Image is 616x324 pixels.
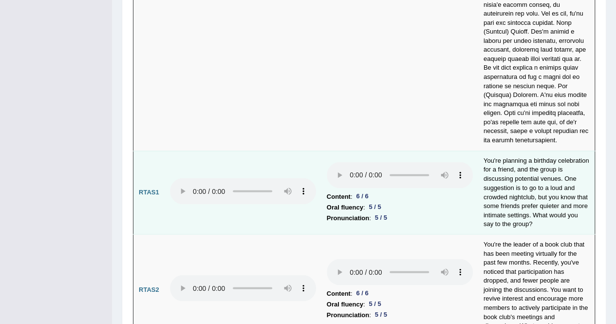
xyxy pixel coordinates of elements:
li: : [327,309,473,320]
li: : [327,202,473,212]
li: : [327,212,473,223]
b: Content [327,288,351,299]
li: : [327,191,473,202]
div: 6 / 6 [352,191,372,201]
li: : [327,288,473,299]
div: 6 / 6 [352,288,372,298]
b: RTAS1 [139,188,159,195]
b: RTAS2 [139,286,159,293]
div: 5 / 5 [365,202,385,212]
div: 5 / 5 [371,212,391,223]
li: : [327,299,473,309]
b: Oral fluency [327,202,363,212]
td: You're planning a birthday celebration for a friend, and the group is discussing potential venues... [478,151,595,234]
b: Pronunciation [327,309,369,320]
b: Content [327,191,351,202]
div: 5 / 5 [365,299,385,309]
b: Pronunciation [327,212,369,223]
div: 5 / 5 [371,309,391,320]
b: Oral fluency [327,299,363,309]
